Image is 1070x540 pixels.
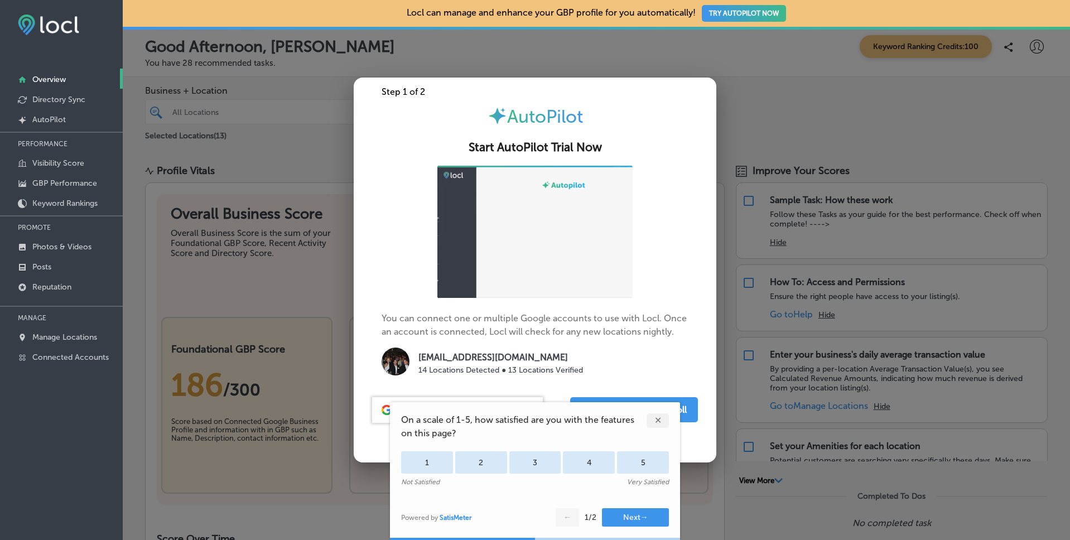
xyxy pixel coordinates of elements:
[702,5,786,22] button: TRY AUTOPILOT NOW
[585,513,596,522] div: 1 / 2
[627,478,669,486] div: Very Satisfied
[354,86,716,97] div: Step 1 of 2
[437,166,633,298] img: ap-gif
[382,166,688,379] p: You can connect one or multiple Google accounts to use with Locl. Once an account is connected, L...
[563,451,615,474] div: 4
[401,514,472,522] div: Powered by
[617,451,669,474] div: 5
[32,75,66,84] p: Overview
[32,353,109,362] p: Connected Accounts
[647,413,669,428] div: ✕
[570,397,698,422] button: Select Locations to Enroll
[556,508,579,527] button: ←
[32,179,97,188] p: GBP Performance
[32,158,84,168] p: Visibility Score
[401,413,647,440] span: On a scale of 1-5, how satisfied are you with the features on this page?
[18,15,79,35] img: fda3e92497d09a02dc62c9cd864e3231.png
[32,115,66,124] p: AutoPilot
[455,451,507,474] div: 2
[418,364,583,376] p: 14 Locations Detected ● 13 Locations Verified
[507,106,583,127] span: AutoPilot
[32,199,98,208] p: Keyword Rankings
[401,451,453,474] div: 1
[32,242,91,252] p: Photos & Videos
[509,451,561,474] div: 3
[440,514,472,522] a: SatisMeter
[32,262,51,272] p: Posts
[32,95,85,104] p: Directory Sync
[367,141,703,155] h2: Start AutoPilot Trial Now
[488,106,507,126] img: autopilot-icon
[32,282,71,292] p: Reputation
[602,508,669,527] button: Next→
[418,351,583,364] p: [EMAIL_ADDRESS][DOMAIN_NAME]
[32,332,97,342] p: Manage Locations
[401,478,440,486] div: Not Satisfied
